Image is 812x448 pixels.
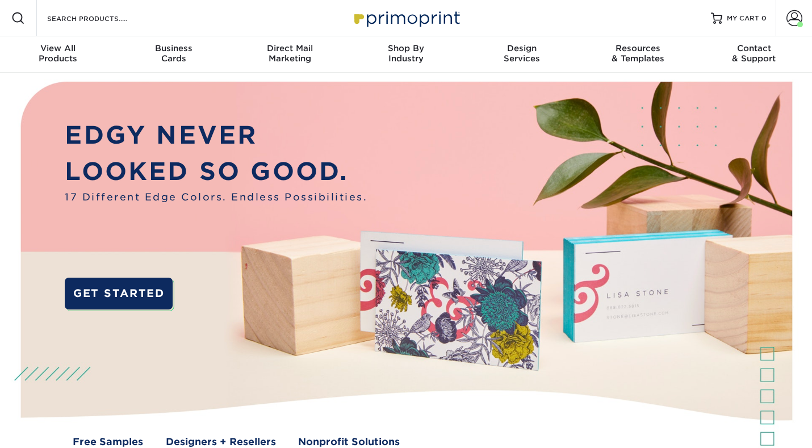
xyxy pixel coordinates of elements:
[232,36,348,73] a: Direct MailMarketing
[580,36,696,73] a: Resources& Templates
[65,153,367,190] p: LOOKED SO GOOD.
[349,6,463,30] img: Primoprint
[65,278,173,309] a: GET STARTED
[348,43,464,64] div: Industry
[464,43,580,64] div: Services
[348,43,464,53] span: Shop By
[727,14,759,23] span: MY CART
[464,36,580,73] a: DesignServices
[696,36,812,73] a: Contact& Support
[116,36,232,73] a: BusinessCards
[348,36,464,73] a: Shop ByIndustry
[464,43,580,53] span: Design
[696,43,812,64] div: & Support
[761,14,767,22] span: 0
[232,43,348,64] div: Marketing
[232,43,348,53] span: Direct Mail
[116,43,232,53] span: Business
[580,43,696,64] div: & Templates
[696,43,812,53] span: Contact
[65,117,367,153] p: EDGY NEVER
[46,11,157,25] input: SEARCH PRODUCTS.....
[116,43,232,64] div: Cards
[580,43,696,53] span: Resources
[65,190,367,205] span: 17 Different Edge Colors. Endless Possibilities.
